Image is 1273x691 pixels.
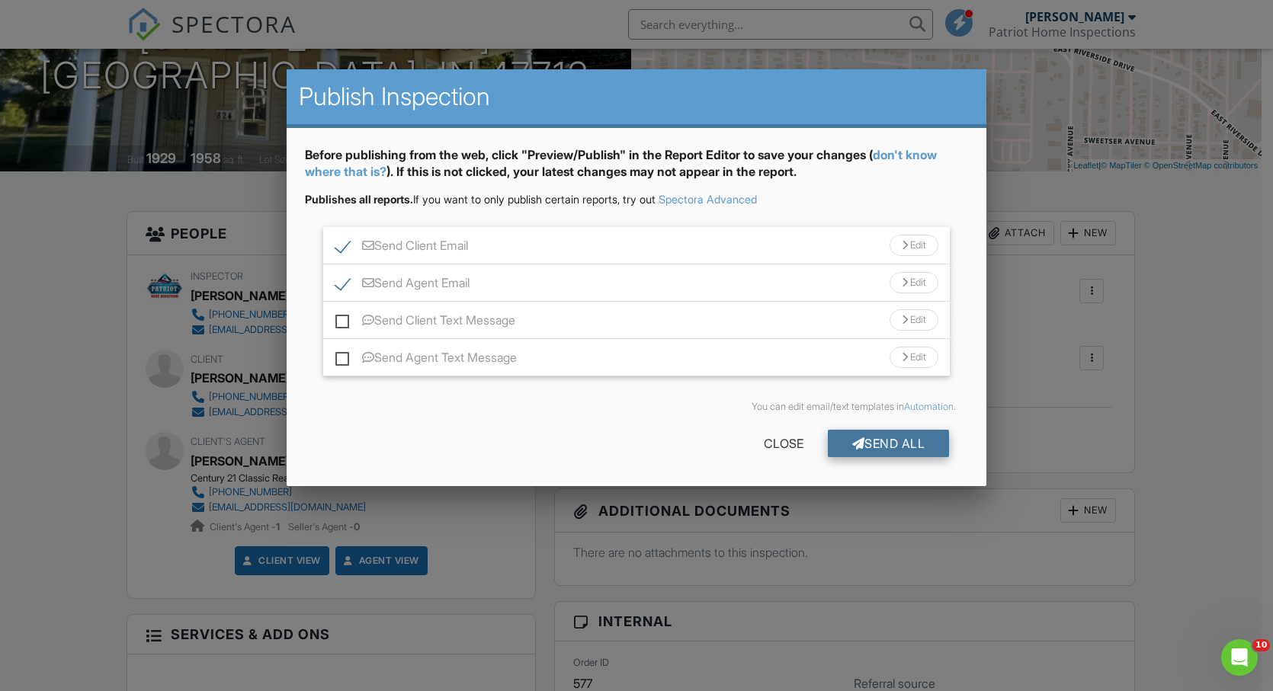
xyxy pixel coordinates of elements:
a: Automation [904,401,954,412]
label: Send Agent Text Message [335,350,517,369]
div: Before publishing from the web, click "Preview/Publish" in the Report Editor to save your changes... [305,146,969,193]
div: Edit [890,309,938,331]
a: don't know where that is? [305,147,937,179]
div: Send All [828,430,950,457]
label: Send Client Text Message [335,313,515,332]
label: Send Client Email [335,238,468,258]
iframe: Intercom live chat [1221,639,1258,676]
a: Spectora Advanced [659,193,757,206]
span: If you want to only publish certain reports, try out [305,193,656,206]
strong: Publishes all reports. [305,193,413,206]
div: Close [739,430,828,457]
div: Edit [890,235,938,256]
label: Send Agent Email [335,276,470,295]
div: Edit [890,347,938,368]
div: Edit [890,272,938,293]
div: You can edit email/text templates in . [317,401,957,413]
h2: Publish Inspection [299,82,975,112]
span: 10 [1252,639,1270,651]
